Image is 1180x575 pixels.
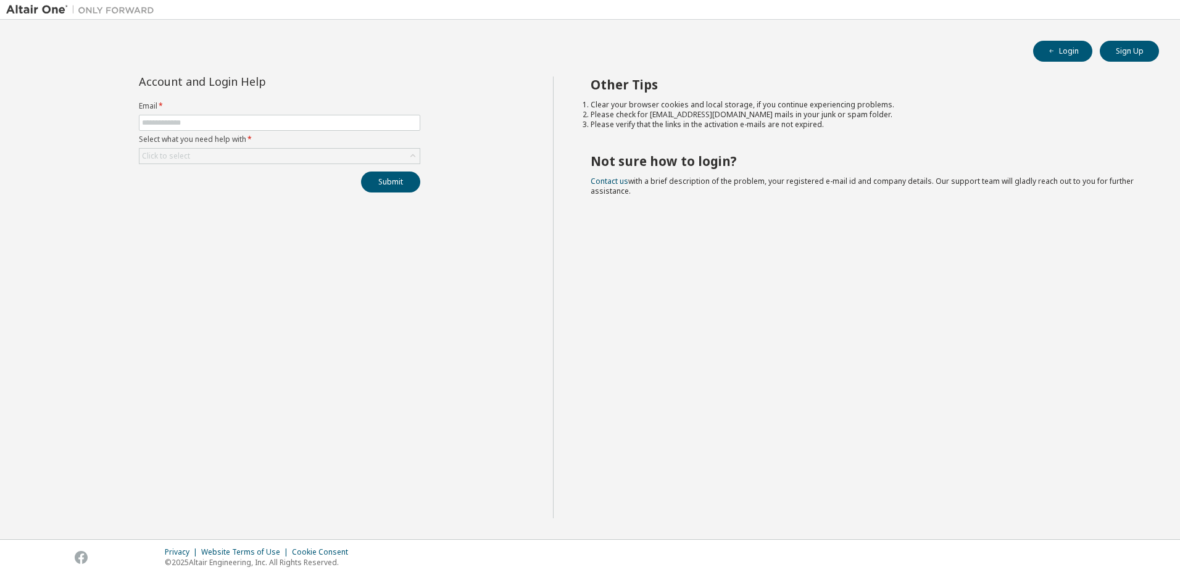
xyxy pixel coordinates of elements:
[1100,41,1159,62] button: Sign Up
[591,77,1137,93] h2: Other Tips
[139,101,420,111] label: Email
[591,153,1137,169] h2: Not sure how to login?
[165,547,201,557] div: Privacy
[591,110,1137,120] li: Please check for [EMAIL_ADDRESS][DOMAIN_NAME] mails in your junk or spam folder.
[591,100,1137,110] li: Clear your browser cookies and local storage, if you continue experiencing problems.
[361,172,420,192] button: Submit
[201,547,292,557] div: Website Terms of Use
[75,551,88,564] img: facebook.svg
[139,134,420,144] label: Select what you need help with
[165,557,355,568] p: © 2025 Altair Engineering, Inc. All Rights Reserved.
[139,77,364,86] div: Account and Login Help
[591,176,1134,196] span: with a brief description of the problem, your registered e-mail id and company details. Our suppo...
[591,176,628,186] a: Contact us
[6,4,160,16] img: Altair One
[1033,41,1092,62] button: Login
[139,149,420,163] div: Click to select
[591,120,1137,130] li: Please verify that the links in the activation e-mails are not expired.
[142,151,190,161] div: Click to select
[292,547,355,557] div: Cookie Consent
